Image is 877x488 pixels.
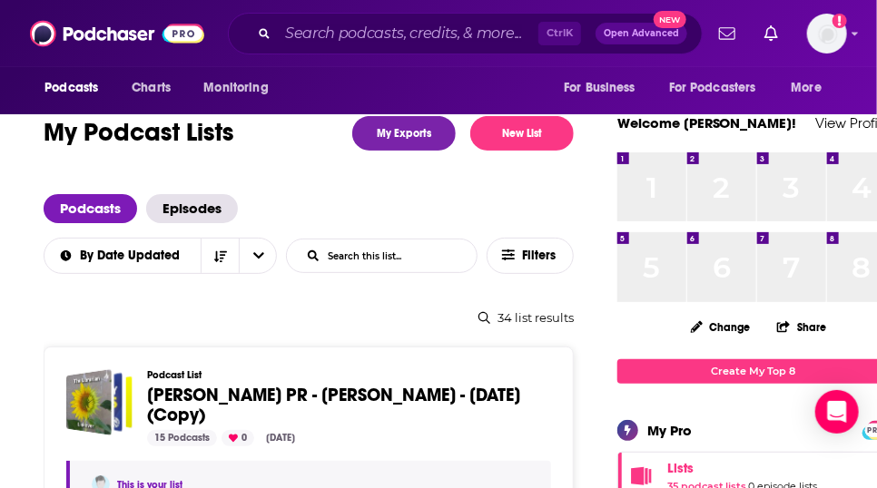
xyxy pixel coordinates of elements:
[352,116,456,151] a: My Exports
[132,75,171,101] span: Charts
[833,14,847,28] svg: Add a profile image
[757,18,785,49] a: Show notifications dropdown
[147,369,537,381] h3: Podcast List
[191,71,291,105] button: open menu
[669,75,756,101] span: For Podcasters
[712,18,743,49] a: Show notifications dropdown
[776,309,827,345] button: Share
[657,71,783,105] button: open menu
[44,75,98,101] span: Podcasts
[647,422,692,439] div: My Pro
[147,386,537,425] a: [PERSON_NAME] PR - [PERSON_NAME] - [DATE] (Copy)
[654,11,686,28] span: New
[146,194,238,223] a: Episodes
[522,249,558,262] span: Filters
[564,75,636,101] span: For Business
[470,116,574,151] button: New List
[667,460,694,476] span: Lists
[680,316,762,338] button: Change
[278,19,538,48] input: Search podcasts, credits, & more...
[66,369,133,435] a: Caitlin Hamilton PR - Rebecca Knuth - Sept 29, 2025 (Copy)
[80,249,186,262] span: By Date Updated
[201,239,239,273] button: Sort Direction
[120,71,182,105] a: Charts
[596,23,687,44] button: Open AdvancedNew
[147,430,217,446] div: 15 Podcasts
[32,71,122,105] button: open menu
[44,238,277,274] h2: Choose List sort
[617,114,797,132] a: Welcome [PERSON_NAME]!
[30,16,204,51] img: Podchaser - Follow, Share and Rate Podcasts
[239,239,277,273] button: open menu
[807,14,847,54] span: Logged in as csummie
[44,249,202,262] button: open menu
[222,430,254,446] div: 0
[604,29,679,38] span: Open Advanced
[259,430,302,446] div: [DATE]
[44,194,137,223] a: Podcasts
[487,238,574,274] button: Filters
[538,22,581,45] span: Ctrl K
[792,75,823,101] span: More
[667,460,818,476] a: Lists
[228,13,703,54] div: Search podcasts, credits, & more...
[44,116,234,151] h1: My Podcast Lists
[203,75,268,101] span: Monitoring
[815,390,859,434] div: Open Intercom Messenger
[147,384,520,426] span: [PERSON_NAME] PR - [PERSON_NAME] - [DATE] (Copy)
[44,310,574,325] div: 34 list results
[779,71,845,105] button: open menu
[807,14,847,54] button: Show profile menu
[807,14,847,54] img: User Profile
[551,71,658,105] button: open menu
